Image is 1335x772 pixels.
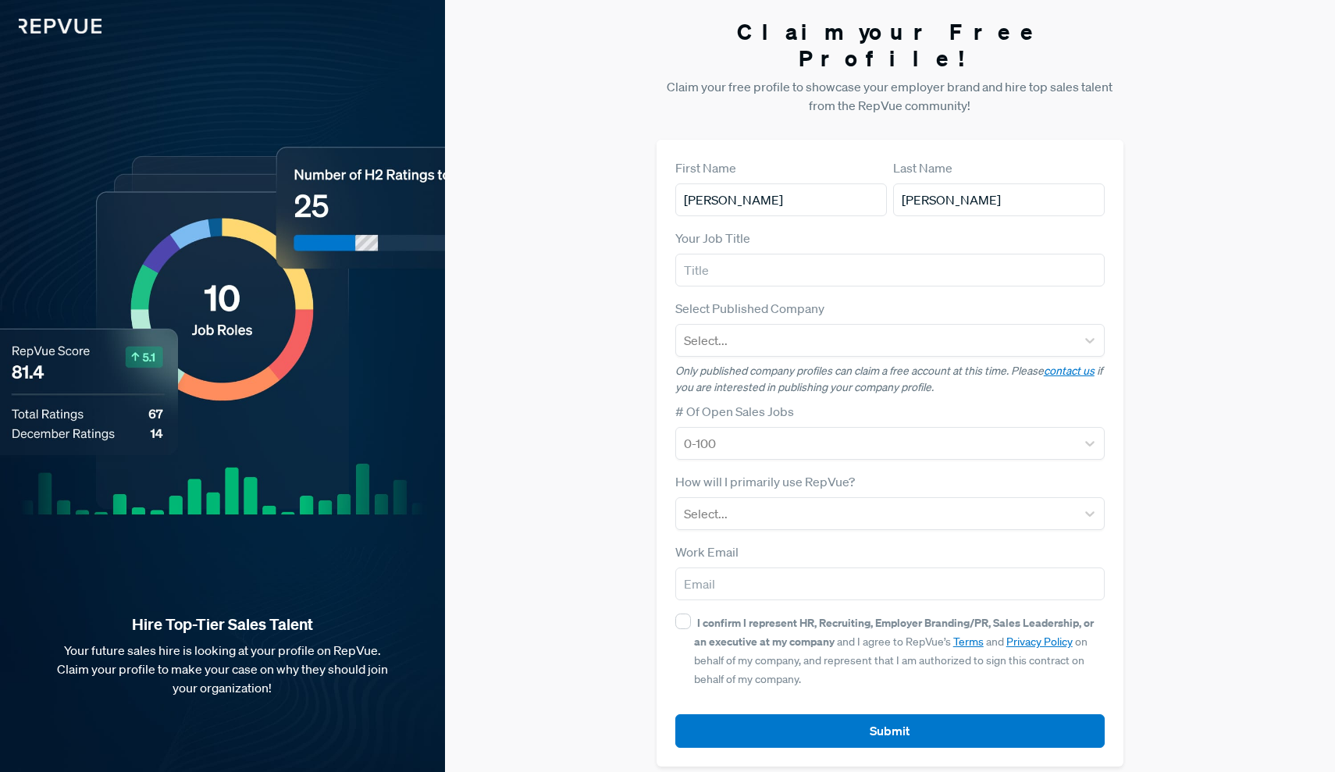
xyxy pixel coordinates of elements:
[694,616,1094,686] span: and I agree to RepVue’s and on behalf of my company, and represent that I am authorized to sign t...
[675,183,887,216] input: First Name
[1044,364,1095,378] a: contact us
[675,363,1105,396] p: Only published company profiles can claim a free account at this time. Please if you are interest...
[657,77,1124,115] p: Claim your free profile to showcase your employer brand and hire top sales talent from the RepVue...
[893,158,952,177] label: Last Name
[675,254,1105,286] input: Title
[657,19,1124,71] h3: Claim your Free Profile!
[1006,635,1073,649] a: Privacy Policy
[25,641,420,697] p: Your future sales hire is looking at your profile on RepVue. Claim your profile to make your case...
[25,614,420,635] strong: Hire Top-Tier Sales Talent
[675,402,794,421] label: # Of Open Sales Jobs
[675,158,736,177] label: First Name
[953,635,984,649] a: Terms
[694,615,1094,649] strong: I confirm I represent HR, Recruiting, Employer Branding/PR, Sales Leadership, or an executive at ...
[893,183,1105,216] input: Last Name
[675,543,739,561] label: Work Email
[675,567,1105,600] input: Email
[675,299,824,318] label: Select Published Company
[675,229,750,247] label: Your Job Title
[675,714,1105,748] button: Submit
[675,472,855,491] label: How will I primarily use RepVue?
